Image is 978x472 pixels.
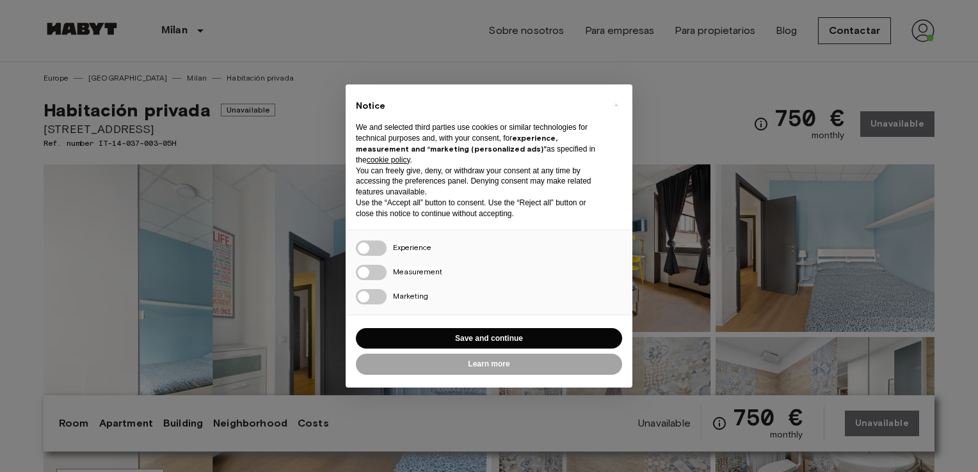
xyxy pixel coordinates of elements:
[367,155,410,164] a: cookie policy
[393,242,431,252] span: Experience
[356,354,622,375] button: Learn more
[356,198,602,219] p: Use the “Accept all” button to consent. Use the “Reject all” button or close this notice to conti...
[393,291,428,301] span: Marketing
[356,328,622,349] button: Save and continue
[356,122,602,165] p: We and selected third parties use cookies or similar technologies for technical purposes and, wit...
[356,166,602,198] p: You can freely give, deny, or withdraw your consent at any time by accessing the preferences pane...
[614,97,618,113] span: ×
[393,267,442,276] span: Measurement
[356,100,602,113] h2: Notice
[605,95,626,115] button: Close this notice
[356,133,557,153] strong: experience, measurement and “marketing (personalized ads)”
